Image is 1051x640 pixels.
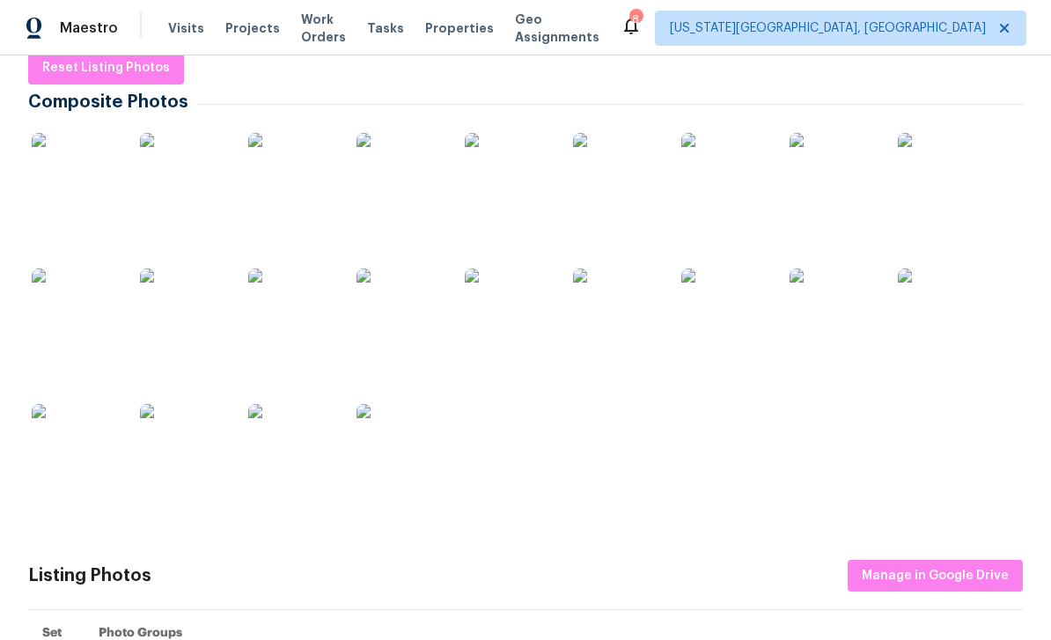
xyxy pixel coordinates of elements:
[629,11,642,28] div: 8
[425,19,494,37] span: Properties
[848,560,1023,592] button: Manage in Google Drive
[367,22,404,34] span: Tasks
[168,19,204,37] span: Visits
[28,567,151,585] div: Listing Photos
[301,11,346,46] span: Work Orders
[670,19,986,37] span: [US_STATE][GEOGRAPHIC_DATA], [GEOGRAPHIC_DATA]
[225,19,280,37] span: Projects
[42,57,170,79] span: Reset Listing Photos
[28,93,197,111] span: Composite Photos
[28,52,184,85] button: Reset Listing Photos
[862,565,1009,587] span: Manage in Google Drive
[60,19,118,37] span: Maestro
[515,11,599,46] span: Geo Assignments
